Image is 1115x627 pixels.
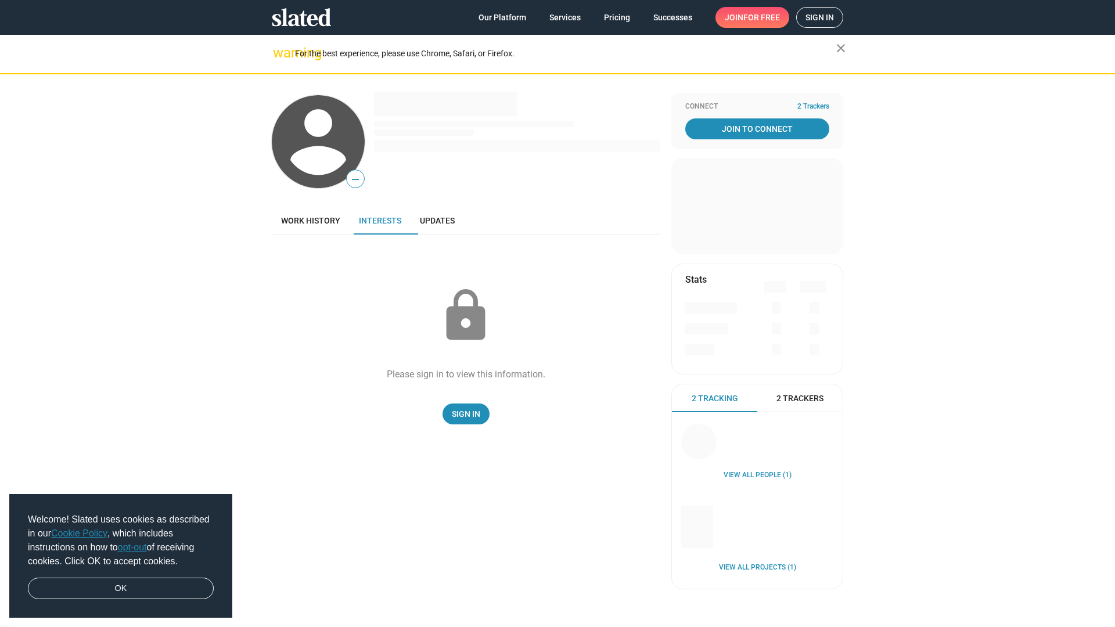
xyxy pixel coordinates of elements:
a: View all People (1) [724,471,792,480]
a: Cookie Policy [51,528,107,538]
a: Interests [350,207,411,235]
mat-icon: close [834,41,848,55]
a: Join To Connect [685,118,829,139]
span: Updates [420,216,455,225]
span: Successes [653,7,692,28]
mat-icon: lock [437,287,495,345]
a: Our Platform [469,7,535,28]
a: Pricing [595,7,639,28]
span: Our Platform [479,7,526,28]
span: Interests [359,216,401,225]
span: 2 Trackers [776,393,823,404]
span: Work history [281,216,340,225]
span: — [347,172,364,187]
span: Sign In [452,403,480,424]
a: Work history [272,207,350,235]
a: Successes [644,7,702,28]
a: opt-out [118,542,147,552]
div: Connect [685,102,829,111]
a: Joinfor free [715,7,789,28]
span: Pricing [604,7,630,28]
mat-icon: warning [273,46,287,60]
a: Updates [411,207,464,235]
div: cookieconsent [9,494,232,618]
a: dismiss cookie message [28,578,214,600]
a: Sign In [443,403,490,424]
span: Join [725,7,780,28]
span: Join To Connect [688,118,827,139]
a: View all Projects (1) [719,563,796,572]
mat-card-title: Stats [685,273,707,286]
div: Please sign in to view this information. [387,368,545,380]
span: Sign in [805,8,834,27]
span: Services [549,7,581,28]
a: Sign in [796,7,843,28]
span: 2 Tracking [692,393,738,404]
div: For the best experience, please use Chrome, Safari, or Firefox. [295,46,836,62]
a: Services [540,7,590,28]
span: Welcome! Slated uses cookies as described in our , which includes instructions on how to of recei... [28,513,214,568]
span: for free [743,7,780,28]
span: 2 Trackers [797,102,829,111]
